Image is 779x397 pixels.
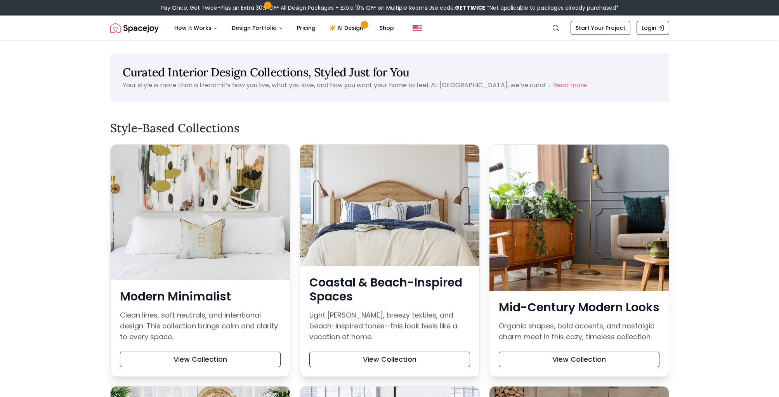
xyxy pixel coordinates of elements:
div: Pay Once, Get Twice-Plus an Extra 30% OFF All Design Packages + Extra 10% OFF on Multiple Rooms. [161,4,619,12]
button: How It Works [168,20,224,36]
button: Design Portfolio [226,20,289,36]
h3: Mid-Century Modern Looks [499,300,659,314]
h1: Curated Interior Design Collections, Styled Just for You [123,65,657,79]
nav: Global [110,16,669,40]
b: GETTWICE [455,4,485,12]
button: Read more [553,81,587,90]
a: Login [637,21,669,35]
a: View Collection [120,355,281,364]
a: View Collection [499,355,659,364]
a: AI Design [323,20,372,36]
h3: Modern Minimalist [120,290,281,304]
button: View Collection [499,352,659,367]
button: View Collection [309,352,470,367]
img: United States [413,23,422,33]
button: View Collection [120,352,281,367]
a: View Collection [309,355,470,364]
p: Clean lines, soft neutrals, and intentional design. This collection brings calm and clarity to ev... [120,310,281,342]
a: Spacejoy [110,20,159,36]
h2: Style-Based Collections [110,121,669,135]
a: Pricing [291,20,322,36]
nav: Main [168,20,400,36]
p: Light [PERSON_NAME], breezy textiles, and beach-inspired tones—this look feels like a vacation at... [309,310,470,342]
span: Use code: [429,4,485,12]
p: Organic shapes, bold accents, and nostalgic charm meet in this cozy, timeless collection. [499,321,659,342]
a: Start Your Project [571,21,630,35]
a: Shop [373,20,400,36]
p: Your style is more than a trend—it’s how you live, what you love, and how you want your home to f... [123,81,550,90]
h3: Coastal & Beach-Inspired Spaces [309,276,470,304]
span: *Not applicable to packages already purchased* [485,4,619,12]
img: Spacejoy Logo [110,20,159,36]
